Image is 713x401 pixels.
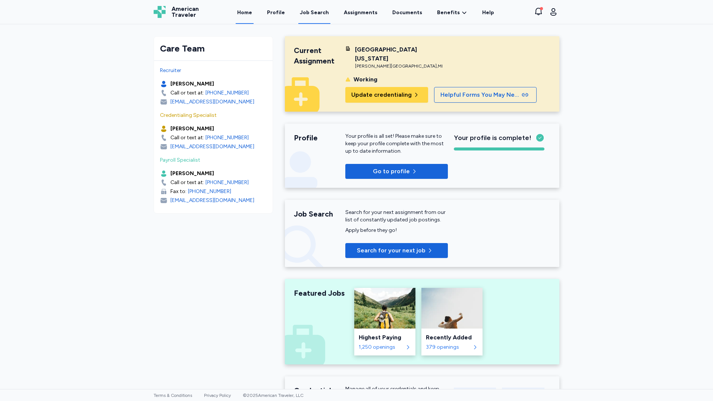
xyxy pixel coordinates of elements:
a: Highest PayingHighest Paying1,250 openings [354,288,415,355]
div: Call or text at: [170,134,204,142]
img: Recently Added [421,288,483,329]
img: Logo [154,6,166,18]
div: Call or text at: [170,179,204,186]
div: Highest Paying [359,333,411,342]
img: Highest Paying [354,288,415,329]
div: Recruiter [160,67,267,74]
div: [PERSON_NAME] [170,80,214,88]
span: American Traveler [172,6,199,18]
p: Your profile is all set! Please make sure to keep your profile complete with the most up to date ... [345,133,448,155]
a: Terms & Conditions [154,393,192,398]
div: Payroll Specialist [160,156,267,164]
div: Search for your next assignment from our list of constantly updated job postings. [345,209,448,224]
div: [PERSON_NAME] [170,170,214,177]
p: Go to profile [373,167,410,176]
a: [PHONE_NUMBER] [188,188,231,195]
a: Benefits [437,9,467,16]
div: Apply before they go! [345,227,448,234]
button: Go to profile [345,164,448,179]
div: Recently Added [426,333,478,342]
div: Credentialing Specialist [160,112,267,119]
div: Job Search [300,9,329,16]
div: Care Team [160,43,267,55]
a: [PHONE_NUMBER] [205,179,249,186]
div: [GEOGRAPHIC_DATA][US_STATE] [355,45,448,63]
span: © 2025 American Traveler, LLC [243,393,304,398]
button: Search for your next job [345,243,448,258]
div: [PERSON_NAME][GEOGRAPHIC_DATA] , MI [355,63,448,69]
a: [PHONE_NUMBER] [205,89,249,97]
div: Profile [294,133,345,143]
a: Privacy Policy [204,393,231,398]
a: Home [236,1,254,24]
span: Benefits [437,9,460,16]
div: [EMAIL_ADDRESS][DOMAIN_NAME] [170,197,254,204]
div: [PERSON_NAME] [170,125,214,133]
a: [PHONE_NUMBER] [205,134,249,142]
div: Fax to: [170,188,186,195]
div: 1,250 openings [359,344,403,351]
a: Job Search [298,1,330,24]
span: Helpful Forms You May Need [440,90,520,99]
div: Featured Jobs [294,288,345,298]
div: Job Search [294,209,345,219]
button: Helpful Forms You May Need [434,87,537,103]
div: Current Assignment [294,45,345,66]
div: Working [354,75,377,84]
span: Your profile is complete! [454,133,531,143]
button: Update credentialing [345,87,428,103]
div: [EMAIL_ADDRESS][DOMAIN_NAME] [170,98,254,106]
div: 379 openings [426,344,471,351]
div: Credentials [294,385,345,396]
a: Recently AddedRecently Added379 openings [421,288,483,355]
span: Search for your next job [357,246,425,255]
span: Update credentialing [351,90,412,99]
div: [EMAIL_ADDRESS][DOMAIN_NAME] [170,143,254,150]
div: Call or text at: [170,89,204,97]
